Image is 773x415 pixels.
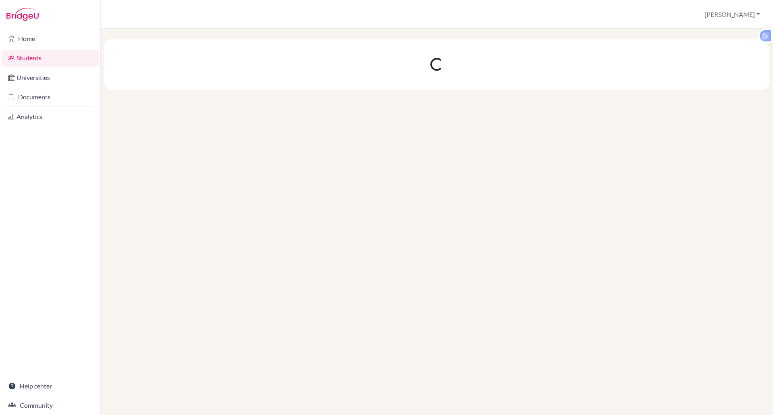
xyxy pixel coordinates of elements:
a: Help center [2,378,99,394]
a: Universities [2,70,99,86]
a: Home [2,31,99,47]
button: [PERSON_NAME] [701,7,763,22]
a: Students [2,50,99,66]
a: Community [2,397,99,413]
a: Analytics [2,109,99,125]
img: Bridge-U [6,8,39,21]
a: Documents [2,89,99,105]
